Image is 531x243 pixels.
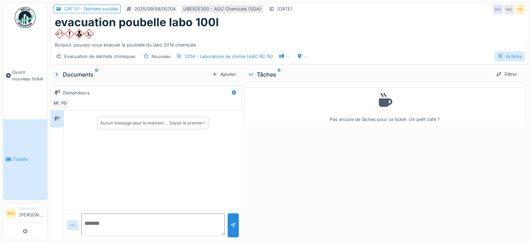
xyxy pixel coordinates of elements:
[3,119,47,200] a: Tickets
[247,70,491,79] div: Tâches
[249,91,521,123] div: Pas encore de tâches pour ce ticket. Un petit café ?
[65,29,74,39] img: OW0FDO2FwAAAABJRU5ErkJggg==
[277,6,292,12] div: [DATE]
[52,99,62,108] div: MG
[84,29,94,39] img: u1zr9D4zduPLv3NqpZfuHqtse9P43H43+g4j4uZHzW8AAAAABJRU5ErkJggg==
[515,5,525,14] div: PD
[134,6,176,12] div: 2025/09/58/00704
[183,6,261,12] div: UBE92E300 - AGC Chemicals (SGA)
[15,7,36,28] img: Badge_color-CXgf-gQk.svg
[287,53,289,60] div: -
[55,39,524,48] div: Bonjour, pouvez-vous évacuer la poubelle du labo 2014 chemicals
[6,208,16,219] li: MG
[305,53,307,60] div: -
[6,206,44,223] a: MG Demandeur[PERSON_NAME]
[493,70,520,79] div: Filtrer
[152,53,171,60] div: Nouveau
[53,70,209,79] div: Documents
[3,32,47,119] a: Ouvrir nouveau ticket
[95,70,98,79] sup: 0
[64,6,118,12] div: CAT 01 - Déchets souillés
[100,120,205,126] div: Aucun message pour le moment … Soyez le premier !
[63,90,90,96] div: Demandeurs
[494,51,525,62] div: Actions
[19,206,44,221] li: [PERSON_NAME]
[278,70,281,79] sup: 0
[504,5,514,14] div: MG
[59,99,69,108] div: PD
[55,29,65,39] img: WHeua313wAAAABJRU5ErkJggg==
[185,53,273,60] div: 2014 - Laboratoire de chimie (AAC RC 16)
[493,5,503,14] div: MG
[19,206,44,211] div: Demandeur
[209,70,239,79] div: Ajouter
[13,156,44,163] span: Tickets
[74,29,84,39] img: gAAAAASUVORK5CYII=
[12,69,44,82] span: Ouvrir nouveau ticket
[64,53,135,60] div: Evacuation de déchets chimiques
[55,16,219,29] h1: evacuation poubelle labo 100l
